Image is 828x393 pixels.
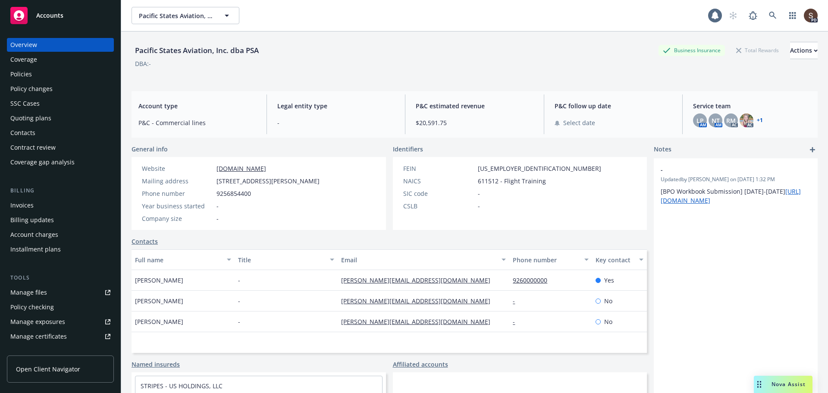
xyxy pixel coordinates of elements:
span: Manage exposures [7,315,114,329]
a: Report a Bug [744,7,762,24]
a: [PERSON_NAME][EMAIL_ADDRESS][DOMAIN_NAME] [341,276,497,284]
a: SSC Cases [7,97,114,110]
a: [PERSON_NAME][EMAIL_ADDRESS][DOMAIN_NAME] [341,297,497,305]
div: -Updatedby [PERSON_NAME] on [DATE] 1:32 PM[BPO Workbook Submission] [DATE]-[DATE][URL][DOMAIN_NAME] [654,158,818,212]
a: Billing updates [7,213,114,227]
div: Manage exposures [10,315,65,329]
div: Drag to move [754,376,765,393]
div: Email [341,255,496,264]
button: Pacific States Aviation, Inc. dba PSA [132,7,239,24]
span: - [238,296,240,305]
a: [DOMAIN_NAME] [216,164,266,173]
span: [PERSON_NAME] [135,276,183,285]
span: Open Client Navigator [16,365,80,374]
a: Manage files [7,286,114,299]
span: - [478,201,480,211]
div: FEIN [403,164,474,173]
div: Key contact [596,255,634,264]
span: [PERSON_NAME] [135,317,183,326]
div: Actions [790,42,818,59]
span: $20,591.75 [416,118,533,127]
div: Installment plans [10,242,61,256]
div: Phone number [142,189,213,198]
a: Invoices [7,198,114,212]
div: SSC Cases [10,97,40,110]
div: Contract review [10,141,56,154]
span: Notes [654,145,671,155]
div: Pacific States Aviation, Inc. dba PSA [132,45,262,56]
button: Key contact [592,249,647,270]
div: Total Rewards [732,45,783,56]
span: Yes [604,276,614,285]
div: Contacts [10,126,35,140]
span: General info [132,145,168,154]
div: Business Insurance [659,45,725,56]
div: Manage files [10,286,47,299]
span: - [238,317,240,326]
span: 611512 - Flight Training [478,176,546,185]
a: Policy checking [7,300,114,314]
span: Identifiers [393,145,423,154]
a: Coverage [7,53,114,66]
a: +1 [757,118,763,123]
span: - [277,118,395,127]
button: Nova Assist [754,376,812,393]
a: Search [764,7,781,24]
span: - [216,201,219,211]
span: - [238,276,240,285]
div: Billing [7,186,114,195]
span: No [604,296,612,305]
div: Title [238,255,325,264]
a: Coverage gap analysis [7,155,114,169]
button: Phone number [509,249,592,270]
span: LP [696,116,704,125]
a: add [807,145,818,155]
a: STRIPES - US HOLDINGS, LLC [141,382,223,390]
span: Account type [138,101,256,110]
span: Service team [693,101,811,110]
div: Coverage [10,53,37,66]
a: 9260000000 [513,276,554,284]
span: Nova Assist [772,380,806,388]
a: Affiliated accounts [393,360,448,369]
span: 9256854400 [216,189,251,198]
a: Quoting plans [7,111,114,125]
button: Email [338,249,509,270]
img: photo [740,113,753,127]
a: Start snowing [724,7,742,24]
span: RM [726,116,736,125]
div: DBA: - [135,59,151,68]
div: Overview [10,38,37,52]
a: - [513,318,522,326]
div: Quoting plans [10,111,51,125]
span: Pacific States Aviation, Inc. dba PSA [139,11,213,20]
button: Title [235,249,338,270]
a: - [513,297,522,305]
img: photo [804,9,818,22]
span: [STREET_ADDRESS][PERSON_NAME] [216,176,320,185]
div: Tools [7,274,114,282]
div: Policy changes [10,82,53,96]
a: Installment plans [7,242,114,256]
span: Select date [563,118,595,127]
a: Named insureds [132,360,180,369]
a: Overview [7,38,114,52]
span: Updated by [PERSON_NAME] on [DATE] 1:32 PM [661,176,811,183]
div: Manage certificates [10,330,67,343]
div: Invoices [10,198,34,212]
div: Company size [142,214,213,223]
div: Account charges [10,228,58,242]
span: NT [712,116,720,125]
a: Accounts [7,3,114,28]
span: [US_EMPLOYER_IDENTIFICATION_NUMBER] [478,164,601,173]
a: Policies [7,67,114,81]
span: P&C - Commercial lines [138,118,256,127]
span: Accounts [36,12,63,19]
a: Manage claims [7,344,114,358]
a: Account charges [7,228,114,242]
div: Policy checking [10,300,54,314]
div: Mailing address [142,176,213,185]
button: Full name [132,249,235,270]
a: Policy changes [7,82,114,96]
div: Manage claims [10,344,54,358]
